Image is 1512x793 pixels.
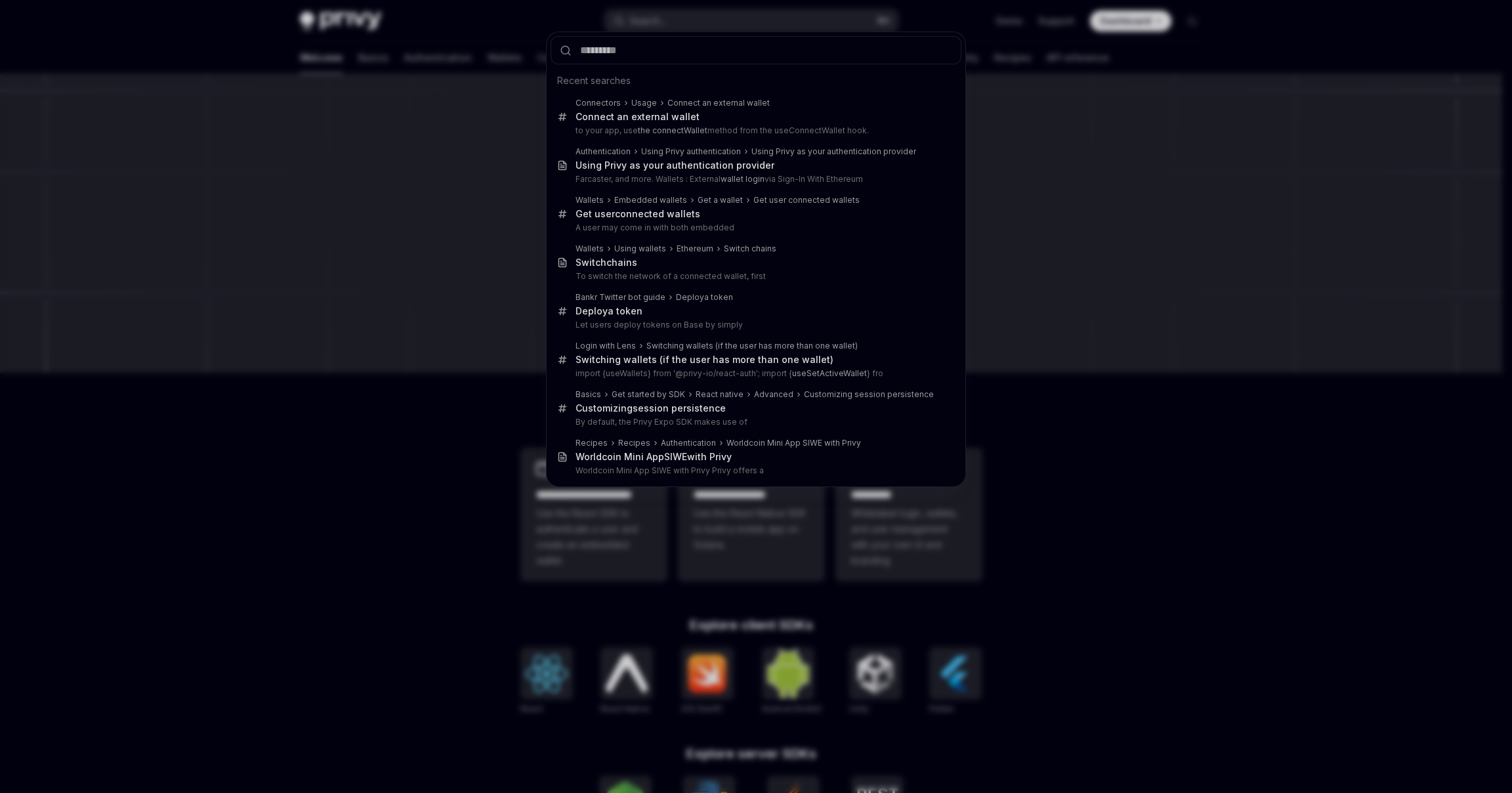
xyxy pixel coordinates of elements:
div: Basics [576,389,601,400]
div: React native [696,389,744,400]
b: session per [633,402,686,414]
div: Wallets [576,195,604,205]
p: Worldcoin Mini App SIWE with Privy Privy offers a [576,465,934,476]
div: Get a wallet [698,195,743,205]
div: Get user s [576,208,700,220]
b: wallet login [721,174,765,184]
div: a token [576,305,642,317]
div: Bankr Twitter bot guide [576,292,665,303]
div: Switching wallets (if the user has more than one wallet) [576,354,833,366]
p: A user may come in with both embedded [576,223,934,233]
p: Let users deploy tokens on Base by simply [576,320,934,330]
div: Using Privy authentication [641,146,741,157]
div: Using wallets [614,244,666,254]
b: the connectWallet [638,125,707,135]
b: SIWE [664,451,687,462]
div: chains [576,257,637,268]
p: By default, the Privy Expo SDK makes use of [576,417,934,427]
p: Farcaster, and more. Wallets : External via Sign-In With Ethereum [576,174,934,184]
div: Switch chains [724,244,776,254]
div: Switching wallets (if the user has more than one wallet) [646,341,858,351]
p: to your app, use method from the useConnectWallet hook. [576,125,934,136]
div: Authentication [661,438,716,448]
div: Connect an external wallet [576,111,700,123]
div: Wallets [576,244,604,254]
div: a token [676,292,733,303]
div: Ethereum [677,244,713,254]
div: Worldcoin Mini App with Privy [576,451,732,463]
p: To switch the network of a connected wallet, first [576,271,934,282]
div: Worldcoin Mini App SIWE with Privy [726,438,861,448]
div: Get user connected wallets [753,195,860,205]
p: import {useWallets} from '@privy-io/react-auth'; import { } fro [576,368,934,379]
div: Connectors [576,98,621,108]
div: Usage [631,98,657,108]
b: useSetActiveWallet [792,368,867,378]
span: Recent searches [557,74,631,87]
b: Deploy [576,305,608,316]
div: Get started by SDK [612,389,685,400]
div: Recipes [576,438,608,448]
div: Using Privy as your authentication provider [751,146,916,157]
div: Recipes [618,438,650,448]
div: Customizing sistence [576,402,726,414]
div: Embedded wallets [614,195,687,205]
div: Customizing session persistence [804,389,934,400]
div: Using Privy as your authentication provider [576,160,774,171]
div: Authentication [576,146,631,157]
div: Login with Lens [576,341,636,351]
b: Switch [576,257,606,268]
b: connected wallet [615,208,695,219]
div: Advanced [754,389,793,400]
div: Connect an external wallet [667,98,770,108]
b: Deploy [676,292,704,302]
